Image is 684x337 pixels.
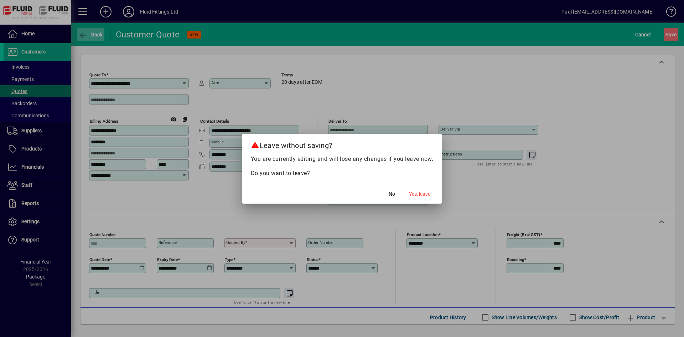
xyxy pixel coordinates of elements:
button: Yes, leave [406,188,433,201]
p: You are currently editing and will lose any changes if you leave now. [251,155,434,163]
span: No [389,190,395,198]
button: No [380,188,403,201]
span: Yes, leave [409,190,430,198]
h2: Leave without saving? [242,134,442,154]
p: Do you want to leave? [251,169,434,178]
